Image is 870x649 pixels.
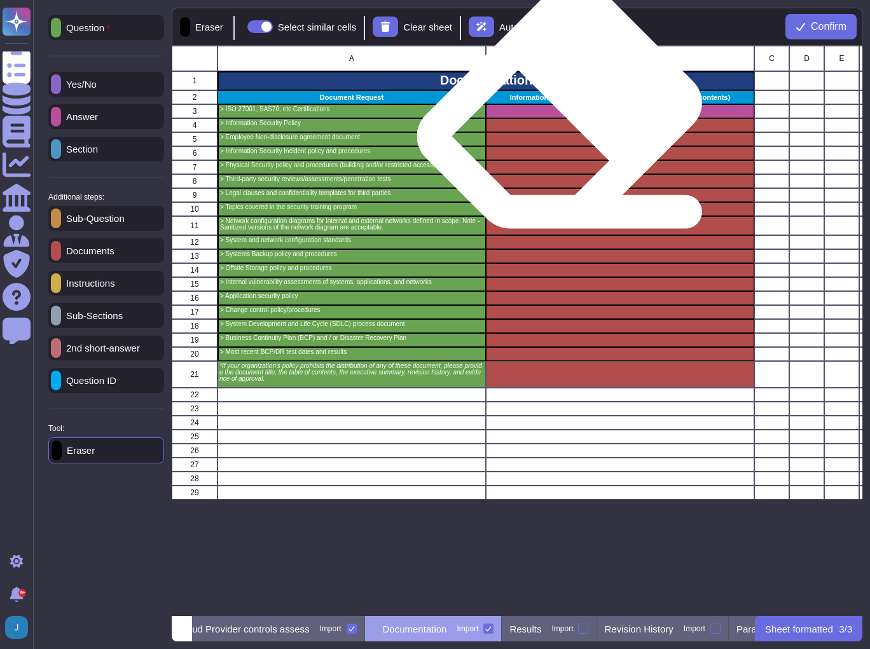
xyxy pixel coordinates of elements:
p: > ISO 27001, SAS70, etc Certifications [220,106,484,113]
p: > Information Security Incident policy and procedures [220,148,484,154]
p: Section [61,144,98,154]
div: 16 [172,291,217,305]
span: Confirm [811,22,846,32]
span: C [769,55,775,62]
div: 27 [172,458,217,472]
div: 6 [172,146,217,160]
p: > System and network configuration standards [220,237,484,243]
p: Documents [61,246,114,256]
p: > Offsite Storage policy and procedures [220,265,484,271]
p: > Change control policy/procedures [220,307,484,313]
p: Sheet formatted [765,624,833,634]
div: 10 [172,202,217,216]
div: 8 [172,174,217,188]
p: Sub-Question [61,214,125,223]
p: Documentation [383,624,447,634]
p: > Physical Security policy and procedures (building and/or restricted access) [220,162,484,168]
p: Sub-Sections [61,311,123,320]
div: 24 [172,416,217,430]
div: 18 [172,319,217,333]
div: 17 [172,305,217,319]
div: Import [551,625,573,632]
div: Import [457,625,478,632]
p: *If your organization's policy prohibits the distribution of any of these document, please provid... [219,363,484,382]
p: Question [61,23,110,33]
div: 26 [172,444,217,458]
p: > Systems Backup policy and procedures [220,251,484,257]
div: 2 [172,90,217,104]
div: 1 [172,71,217,90]
p: > Employee Non-disclosure agreement document [220,134,484,140]
div: Import [684,625,705,632]
p: Yes/No [61,79,97,89]
div: 15 [172,277,217,291]
div: 11 [172,216,217,235]
p: Results [509,624,541,634]
div: 14 [172,263,217,277]
div: 25 [172,430,217,444]
button: user [3,613,37,641]
p: Eraser [62,446,95,455]
button: Confirm [785,14,857,39]
p: Additional steps: [48,193,104,201]
p: Eraser [190,22,223,32]
p: > Network configuration diagrams for internal and external networks defined in scope. Note - Sani... [220,218,484,231]
div: grid [172,46,862,616]
p: Cloud Provider controls assess [178,624,310,634]
div: 5 [172,132,217,146]
div: 4 [172,118,217,132]
p: Answer [61,112,98,121]
p: > Application security policy [220,293,484,299]
p: > Topics covered in the security training program [220,204,484,210]
div: Select similar cells [278,22,356,32]
div: 9 [172,188,217,202]
p: > System Development and Life Cycle (SDLC) process document [220,321,484,327]
p: Documentation [220,74,752,86]
div: 3 [172,104,217,118]
div: 28 [172,472,217,486]
p: > Legal clauses and confidentiality templates for third parties [220,190,484,196]
p: Document Request [219,94,484,101]
p: > Internal vulnerability assessments of systems, applications, and networks [220,279,484,285]
div: 12 [172,235,217,249]
div: 23 [172,402,217,416]
p: > Information Security Policy [220,120,484,126]
p: > Most recent BCP/DR test dates and results [220,349,484,355]
p: Parameters [736,624,786,634]
p: Information provided (e.g., document, summary, table of contents) [488,94,752,101]
div: 29 [172,486,217,500]
p: Autoformat [499,22,546,32]
div: Import [320,625,342,632]
div: 21 [172,361,217,388]
img: user [5,616,28,639]
div: 20 [172,347,217,361]
p: > Third-party security reviews/assessments/penetration tests [220,176,484,182]
p: Clear sheet [403,22,452,32]
div: 9+ [18,589,26,597]
span: D [804,55,810,62]
p: 2nd short-answer [61,343,140,353]
p: Question ID [61,376,116,385]
p: Instructions [61,278,115,288]
p: Tool: [48,425,64,432]
span: B [618,55,623,62]
span: E [839,55,844,62]
div: 22 [172,388,217,402]
p: > Business Continuity Plan (BCP) and / or Disaster Recovery Plan [220,335,484,341]
p: Revision History [604,624,673,634]
p: 3 / 3 [839,624,852,634]
div: 7 [172,160,217,174]
div: 13 [172,249,217,263]
div: 19 [172,333,217,347]
span: A [349,55,354,62]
